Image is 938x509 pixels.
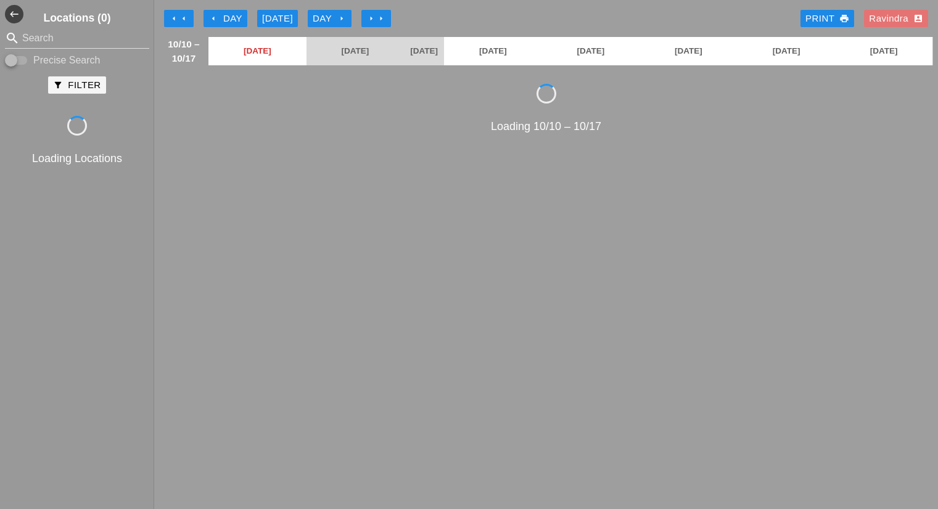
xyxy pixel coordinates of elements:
button: [DATE] [257,10,298,27]
i: print [839,14,849,23]
a: [DATE] [640,37,738,65]
button: Move Ahead 1 Week [361,10,391,27]
div: Loading 10/10 – 10/17 [159,118,933,135]
i: arrow_right [376,14,386,23]
input: Search [22,28,132,48]
i: search [5,31,20,46]
i: filter_alt [53,80,63,90]
div: Enable Precise search to match search terms exactly. [5,53,149,68]
a: [DATE] [208,37,306,65]
label: Precise Search [33,54,101,67]
a: [DATE] [306,37,405,65]
button: Move Back 1 Week [164,10,194,27]
div: Day [208,12,242,26]
div: [DATE] [262,12,293,26]
i: arrow_right [337,14,347,23]
a: [DATE] [542,37,640,65]
i: arrow_left [179,14,189,23]
i: arrow_right [366,14,376,23]
div: Print [805,12,849,26]
span: 10/10 – 10/17 [165,37,202,65]
a: [DATE] [404,37,444,65]
div: Loading Locations [2,150,152,167]
i: west [5,5,23,23]
button: Day [308,10,352,27]
button: Shrink Sidebar [5,5,23,23]
i: arrow_left [208,14,218,23]
div: Filter [53,78,101,92]
a: [DATE] [444,37,542,65]
a: [DATE] [738,37,836,65]
button: Ravindra [864,10,928,27]
i: arrow_left [169,14,179,23]
i: account_box [913,14,923,23]
div: Ravindra [869,12,923,26]
a: [DATE] [835,37,932,65]
button: Filter [48,76,105,94]
div: Day [313,12,347,26]
a: Print [800,10,854,27]
button: Day [204,10,247,27]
